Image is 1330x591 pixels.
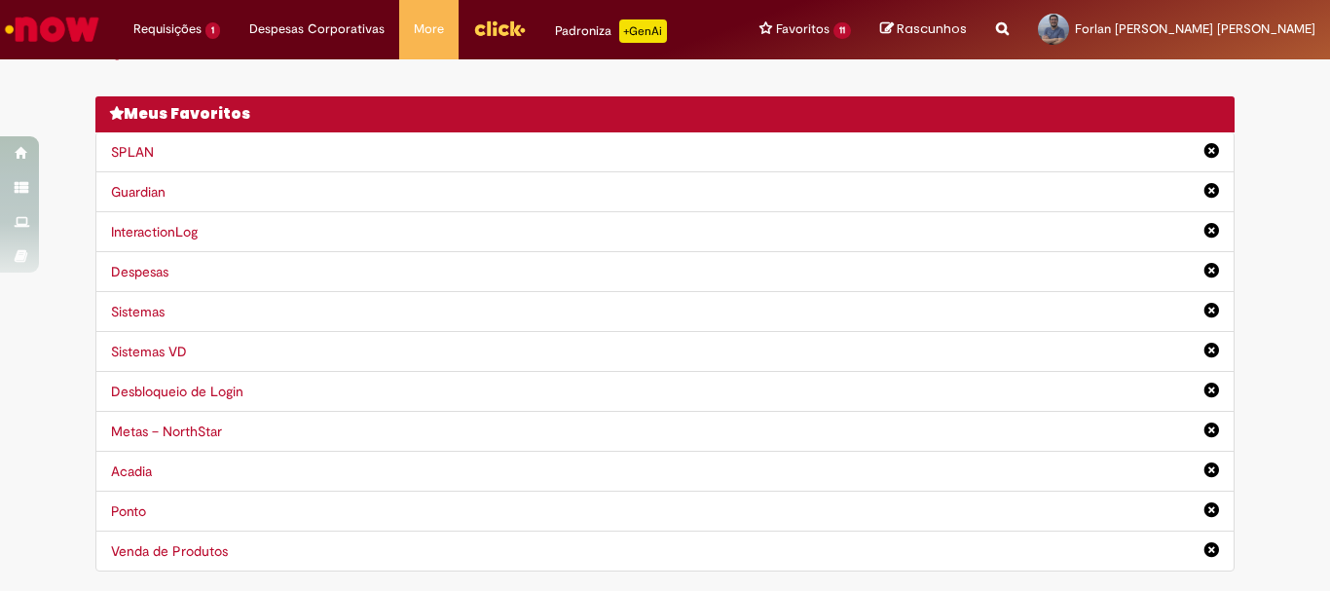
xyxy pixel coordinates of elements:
[111,383,243,400] a: Desbloqueio de Login
[111,143,154,161] a: SPLAN
[124,103,250,124] span: Meus Favoritos
[619,19,667,43] p: +GenAi
[111,223,198,240] a: InteractionLog
[414,19,444,39] span: More
[205,22,220,39] span: 1
[249,19,385,39] span: Despesas Corporativas
[111,423,222,440] a: Metas – NorthStar
[776,19,830,39] span: Favoritos
[880,20,967,39] a: Rascunhos
[111,343,187,360] a: Sistemas VD
[473,14,526,43] img: click_logo_yellow_360x200.png
[111,502,146,520] a: Ponto
[1075,20,1315,37] span: Forlan [PERSON_NAME] [PERSON_NAME]
[111,303,165,320] a: Sistemas
[897,19,967,38] span: Rascunhos
[555,19,667,43] div: Padroniza
[102,46,169,61] a: Página inicial
[111,542,228,560] a: Venda de Produtos
[833,22,851,39] span: 11
[2,10,102,49] img: ServiceNow
[111,462,152,480] a: Acadia
[111,183,166,201] a: Guardian
[211,46,300,61] a: Ambev Favoritos
[111,263,168,280] a: Despesas
[133,19,202,39] span: Requisições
